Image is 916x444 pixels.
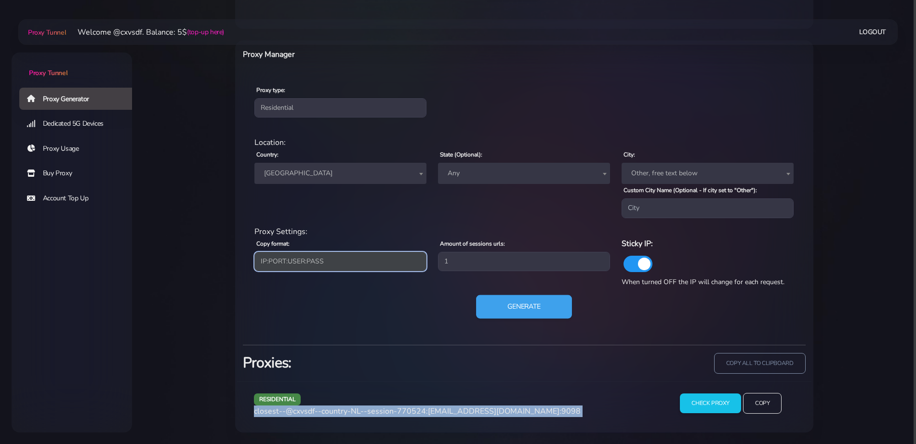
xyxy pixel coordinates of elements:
label: State (Optional): [440,150,482,159]
a: Proxy Generator [19,88,140,110]
span: Netherlands [260,167,421,180]
iframe: Webchat Widget [869,397,904,432]
h6: Proxy Manager [243,48,566,61]
a: Buy Proxy [19,162,140,184]
input: copy all to clipboard [714,353,806,374]
span: When turned OFF the IP will change for each request. [622,277,784,287]
label: Country: [256,150,279,159]
a: Proxy Usage [19,138,140,160]
span: closest--@cxvsdf--country-NL--session-770524:[EMAIL_ADDRESS][DOMAIN_NAME]:9098 [254,406,581,417]
h3: Proxies: [243,353,518,373]
span: Other, free text below [622,163,794,184]
input: City [622,198,794,218]
span: Any [438,163,610,184]
li: Welcome @cxvsdf. Balance: 5$ [66,26,224,38]
button: Generate [476,295,572,318]
span: Proxy Tunnel [28,28,66,37]
div: Proxy Settings: [249,226,800,237]
label: Proxy type: [256,86,285,94]
label: Custom City Name (Optional - If city set to "Other"): [624,186,757,195]
a: Dedicated 5G Devices [19,113,140,135]
div: Location: [249,137,800,148]
span: Any [444,167,604,180]
a: Proxy Tunnel [12,52,132,78]
label: Amount of sessions urls: [440,239,505,248]
span: Other, free text below [627,167,788,180]
span: Proxy Tunnel [29,68,67,78]
a: Logout [859,23,886,41]
a: Proxy Tunnel [26,25,66,40]
input: Check Proxy [680,393,741,413]
span: residential [254,393,301,405]
input: Copy [743,393,782,414]
span: Netherlands [254,163,426,184]
a: Account Top Up [19,187,140,209]
label: City: [624,150,635,159]
h6: Sticky IP: [622,237,794,250]
a: (top-up here) [187,27,224,37]
label: Copy format: [256,239,290,248]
